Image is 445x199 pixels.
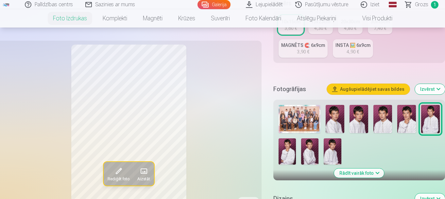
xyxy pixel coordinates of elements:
a: MAGNĒTS 🧲 6x9cm3,90 € [279,39,328,58]
a: INSTA 🖼️ 6x9cm4,90 € [333,39,373,58]
div: 3,90 € [297,49,309,55]
h5: Fotogrāfijas [273,85,322,94]
button: Augšupielādējiet savas bildes [327,84,410,94]
span: Rediģēt foto [108,176,129,182]
a: Foto izdrukas [45,9,95,28]
a: Suvenīri [203,9,238,28]
span: Grozs [415,1,428,9]
div: 7,40 € [374,25,386,31]
button: Rādīt vairāk foto [334,169,384,178]
div: MAGNĒTS 🧲 6x9cm [281,42,325,49]
a: Krūzes [170,9,203,28]
a: Magnēti [135,9,170,28]
div: 3,60 € [284,25,297,31]
img: /fa1 [3,3,10,7]
button: Izvērst [415,84,445,94]
button: Aizstāt [133,162,154,186]
a: Foto kalendāri [238,9,289,28]
a: Komplekti [95,9,135,28]
span: Aizstāt [137,176,150,182]
a: Atslēgu piekariņi [289,9,344,28]
a: Visi produkti [344,9,400,28]
button: Rediģēt foto [104,162,133,186]
div: 4,80 € [344,25,356,31]
div: 4,30 € [314,25,327,31]
div: 4,90 € [347,49,359,55]
div: INSTA 🖼️ 6x9cm [335,42,370,49]
span: 1 [431,1,438,9]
